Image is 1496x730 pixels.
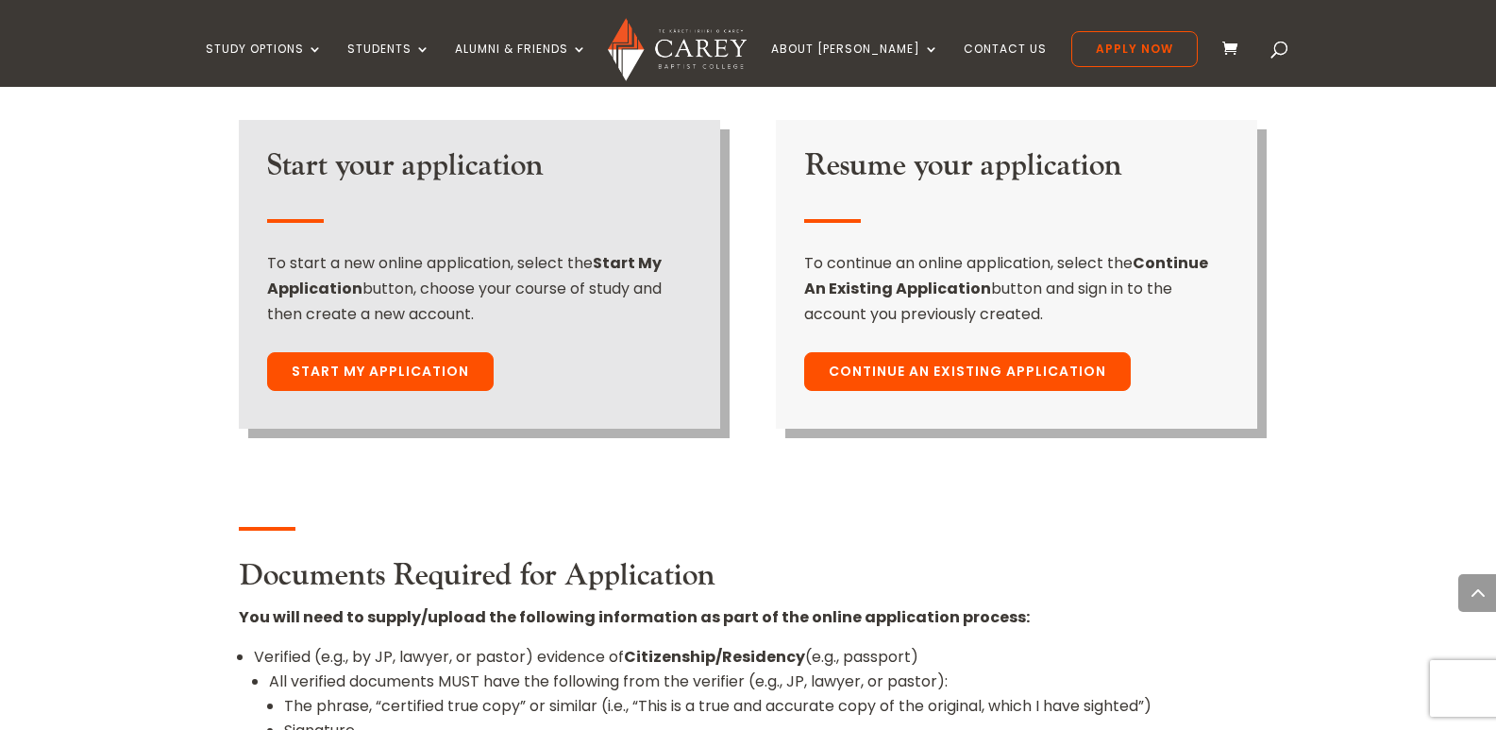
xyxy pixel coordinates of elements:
a: Apply Now [1071,31,1198,67]
span: To continue an online application, select the [804,252,1133,274]
span: To start a new online application, select the [267,252,593,274]
a: Students [347,42,430,87]
strong: Continue An Existing Application [804,252,1208,299]
strong: Citizenship/Residency [624,646,805,668]
strong: Start My Application [267,252,662,299]
h3: Resume your application [804,148,1229,194]
li: The phrase, “certified true copy” or similar (i.e., “This is a true and accurate copy of the orig... [284,694,1258,719]
a: Continue An Existing Application [804,352,1131,392]
span: button, choose your course of study and then create a new account. [267,278,662,325]
img: Carey Baptist College [608,18,747,81]
h3: Start your application [267,148,692,194]
a: Study Options [206,42,323,87]
a: About [PERSON_NAME] [771,42,939,87]
a: Contact Us [964,42,1047,87]
strong: Documents Required for Application [239,556,715,595]
strong: You will need to supply/upload the following information as part of the online application process: [239,606,1030,628]
a: Alumni & Friends [455,42,587,87]
a: Start My Application [267,352,494,392]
